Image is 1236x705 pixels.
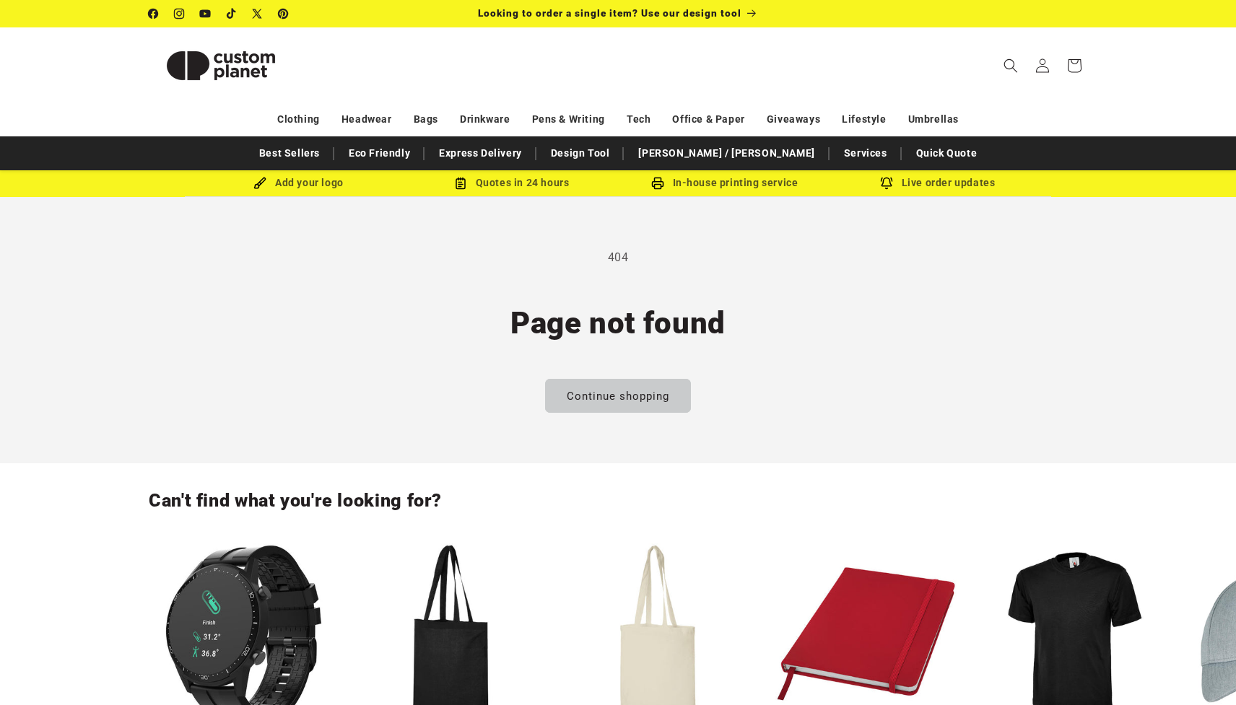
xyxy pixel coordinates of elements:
img: In-house printing [651,177,664,190]
a: Express Delivery [432,141,529,166]
iframe: Chat Widget [1164,636,1236,705]
a: Bags [414,107,438,132]
a: Clothing [277,107,320,132]
a: Continue shopping [545,379,691,413]
a: Best Sellers [252,141,327,166]
img: Order updates [880,177,893,190]
a: Pens & Writing [532,107,605,132]
a: Drinkware [460,107,510,132]
span: Looking to order a single item? Use our design tool [478,7,741,19]
a: Giveaways [767,107,820,132]
a: Quick Quote [909,141,985,166]
a: Services [837,141,895,166]
img: Custom Planet [149,33,293,98]
a: Umbrellas [908,107,959,132]
div: Live order updates [831,174,1044,192]
a: Design Tool [544,141,617,166]
summary: Search [995,50,1027,82]
a: Eco Friendly [341,141,417,166]
a: [PERSON_NAME] / [PERSON_NAME] [631,141,822,166]
h2: Can't find what you're looking for? [149,489,1087,512]
div: Add your logo [192,174,405,192]
a: Tech [627,107,650,132]
div: In-house printing service [618,174,831,192]
div: Quotes in 24 hours [405,174,618,192]
p: 404 [149,248,1087,268]
a: Custom Planet [144,27,299,103]
img: Order Updates Icon [454,177,467,190]
img: Brush Icon [253,177,266,190]
a: Office & Paper [672,107,744,132]
h1: Page not found [149,304,1087,343]
a: Lifestyle [842,107,886,132]
a: Headwear [341,107,392,132]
